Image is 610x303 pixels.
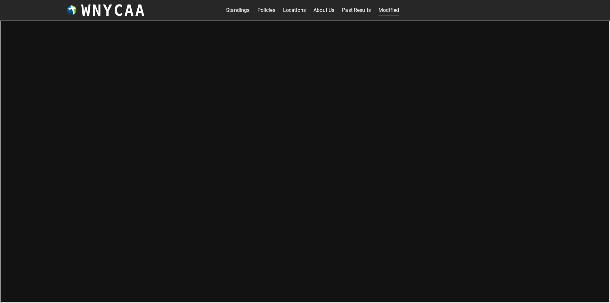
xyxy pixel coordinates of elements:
h3: WNYCAA [81,1,146,19]
a: Standings [226,5,249,15]
a: Modified [378,5,399,15]
a: About Us [313,5,334,15]
img: wnycaaBall.png [67,5,77,15]
a: Locations [283,5,306,15]
a: Past Results [342,5,371,15]
a: Policies [257,5,275,15]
